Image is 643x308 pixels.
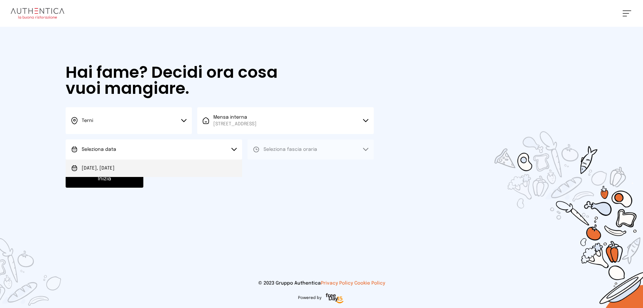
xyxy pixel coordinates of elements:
button: Seleziona data [66,139,242,160]
span: [DATE], [DATE] [82,165,115,172]
span: Seleziona data [82,147,116,152]
button: Inizia [66,170,143,188]
button: Seleziona fascia oraria [247,139,374,160]
img: logo-freeday.3e08031.png [324,292,345,305]
span: Powered by [298,295,321,301]
a: Privacy Policy [321,281,353,286]
a: Cookie Policy [354,281,385,286]
span: Seleziona fascia oraria [264,147,317,152]
p: © 2023 Gruppo Authentica [11,280,632,287]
